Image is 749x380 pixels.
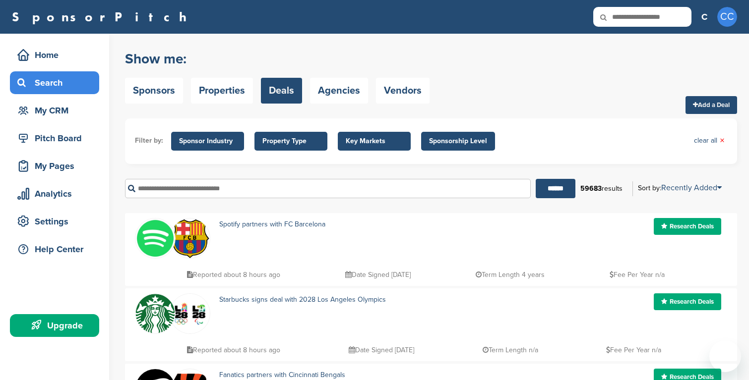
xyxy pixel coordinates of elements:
p: Reported about 8 hours ago [187,344,280,356]
a: Settings [10,210,99,233]
a: Agencies [310,78,368,104]
a: clear all× [694,135,725,146]
a: Analytics [10,182,99,205]
b: 59683 [580,184,602,193]
a: Add a Deal [686,96,737,114]
div: Help Center [15,240,99,258]
a: Properties [191,78,253,104]
a: Research Deals [654,218,721,235]
img: Vrpucdn2 400x400 [135,218,175,258]
div: Settings [15,213,99,230]
span: CC [717,7,737,27]
div: Home [15,46,99,64]
iframe: Button to launch messaging window [709,340,741,372]
a: C [701,6,707,28]
a: Sponsors [125,78,183,104]
a: Pitch Board [10,127,99,150]
a: Help Center [10,238,99,261]
div: Upgrade [15,317,99,334]
img: Open uri20141112 64162 1yeofb6?1415809477 [170,218,210,259]
a: Fanatics partners with Cincinnati Bengals [219,371,345,379]
p: Reported about 8 hours ago [187,269,280,281]
div: Sort by: [638,184,722,192]
h2: Show me: [125,50,430,68]
h3: C [701,10,707,24]
p: Fee Per Year n/a [606,344,661,356]
a: Search [10,71,99,94]
p: Date Signed [DATE] [345,269,411,281]
p: Term Length n/a [483,344,538,356]
div: My CRM [15,102,99,119]
a: Spotify partners with FC Barcelona [219,220,325,228]
div: results [575,180,627,197]
a: Vendors [376,78,430,104]
div: Analytics [15,185,99,203]
p: Fee Per Year n/a [610,269,665,281]
div: My Pages [15,157,99,175]
span: Sponsorship Level [429,136,487,147]
a: Starbucks signs deal with 2028 Los Angeles Olympics [219,295,386,304]
a: Recently Added [661,183,722,193]
span: Key Markets [346,136,403,147]
li: Filter by: [135,135,163,146]
a: SponsorPitch [12,10,193,23]
span: × [720,135,725,146]
img: Open uri20141112 50798 1m0bak2 [135,294,175,333]
div: Search [15,74,99,92]
span: Property Type [262,136,319,147]
a: My CRM [10,99,99,122]
a: Research Deals [654,293,721,310]
a: My Pages [10,155,99,177]
p: Term Length 4 years [476,269,545,281]
div: Pitch Board [15,129,99,147]
p: Date Signed [DATE] [349,344,414,356]
a: Upgrade [10,314,99,337]
img: Csrq75nh 400x400 [170,294,210,333]
a: Home [10,44,99,66]
span: Sponsor Industry [179,136,236,147]
a: Deals [261,78,302,104]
